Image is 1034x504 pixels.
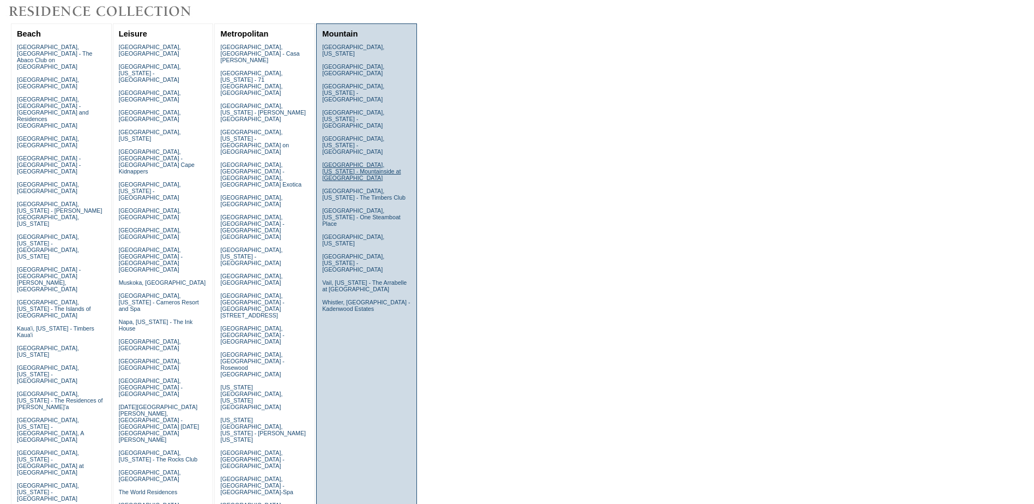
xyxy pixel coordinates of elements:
a: [GEOGRAPHIC_DATA], [US_STATE] - [GEOGRAPHIC_DATA] [322,109,384,129]
a: [GEOGRAPHIC_DATA], [US_STATE] - [GEOGRAPHIC_DATA] [322,83,384,103]
a: [DATE][GEOGRAPHIC_DATA][PERSON_NAME], [GEOGRAPHIC_DATA] - [GEOGRAPHIC_DATA] [DATE][GEOGRAPHIC_DAT... [119,404,199,443]
a: Vail, [US_STATE] - The Arrabelle at [GEOGRAPHIC_DATA] [322,279,407,292]
a: [GEOGRAPHIC_DATA], [GEOGRAPHIC_DATA] [119,89,181,103]
a: Beach [17,29,41,38]
a: [GEOGRAPHIC_DATA], [US_STATE] - [GEOGRAPHIC_DATA] [119,63,181,83]
a: [GEOGRAPHIC_DATA], [GEOGRAPHIC_DATA] - Rosewood [GEOGRAPHIC_DATA] [220,351,284,377]
a: [GEOGRAPHIC_DATA], [GEOGRAPHIC_DATA] [119,358,181,371]
a: [GEOGRAPHIC_DATA], [US_STATE] [322,233,384,247]
a: Leisure [119,29,147,38]
a: [GEOGRAPHIC_DATA], [GEOGRAPHIC_DATA] [119,227,181,240]
a: [US_STATE][GEOGRAPHIC_DATA], [US_STATE][GEOGRAPHIC_DATA] [220,384,282,410]
a: [GEOGRAPHIC_DATA], [US_STATE] - Carneros Resort and Spa [119,292,199,312]
a: [GEOGRAPHIC_DATA], [US_STATE] - [GEOGRAPHIC_DATA] [119,181,181,201]
a: [GEOGRAPHIC_DATA], [GEOGRAPHIC_DATA] - [GEOGRAPHIC_DATA] [119,377,183,397]
a: [GEOGRAPHIC_DATA], [GEOGRAPHIC_DATA] [17,135,79,148]
a: Muskoka, [GEOGRAPHIC_DATA] [119,279,205,286]
a: [GEOGRAPHIC_DATA], [US_STATE] - [GEOGRAPHIC_DATA], [US_STATE] [17,233,79,260]
a: [GEOGRAPHIC_DATA], [GEOGRAPHIC_DATA] [17,76,79,89]
a: [GEOGRAPHIC_DATA], [GEOGRAPHIC_DATA] [119,469,181,482]
a: [GEOGRAPHIC_DATA], [US_STATE] - [GEOGRAPHIC_DATA] [322,253,384,273]
a: Whistler, [GEOGRAPHIC_DATA] - Kadenwood Estates [322,299,410,312]
a: [GEOGRAPHIC_DATA], [US_STATE] [17,345,79,358]
a: [GEOGRAPHIC_DATA], [US_STATE] - [GEOGRAPHIC_DATA] [322,135,384,155]
a: [GEOGRAPHIC_DATA], [GEOGRAPHIC_DATA] - [GEOGRAPHIC_DATA] [GEOGRAPHIC_DATA] [119,247,183,273]
a: [GEOGRAPHIC_DATA], [GEOGRAPHIC_DATA] - [GEOGRAPHIC_DATA] [220,449,284,469]
a: [GEOGRAPHIC_DATA], [US_STATE] - [GEOGRAPHIC_DATA] on [GEOGRAPHIC_DATA] [220,129,289,155]
a: [GEOGRAPHIC_DATA], [US_STATE] - The Timbers Club [322,188,406,201]
a: [GEOGRAPHIC_DATA], [GEOGRAPHIC_DATA] - [GEOGRAPHIC_DATA][STREET_ADDRESS] [220,292,284,319]
a: [GEOGRAPHIC_DATA] - [GEOGRAPHIC_DATA][PERSON_NAME], [GEOGRAPHIC_DATA] [17,266,81,292]
a: [GEOGRAPHIC_DATA], [GEOGRAPHIC_DATA] [119,109,181,122]
a: [GEOGRAPHIC_DATA], [US_STATE] - The Islands of [GEOGRAPHIC_DATA] [17,299,91,319]
a: Napa, [US_STATE] - The Ink House [119,319,193,332]
a: [GEOGRAPHIC_DATA], [US_STATE] [119,129,181,142]
a: [GEOGRAPHIC_DATA], [US_STATE] - Mountainside at [GEOGRAPHIC_DATA] [322,161,401,181]
a: [GEOGRAPHIC_DATA], [GEOGRAPHIC_DATA] - [GEOGRAPHIC_DATA] and Residences [GEOGRAPHIC_DATA] [17,96,89,129]
a: [GEOGRAPHIC_DATA], [GEOGRAPHIC_DATA] [119,338,181,351]
a: [GEOGRAPHIC_DATA], [US_STATE] - 71 [GEOGRAPHIC_DATA], [GEOGRAPHIC_DATA] [220,70,282,96]
a: [GEOGRAPHIC_DATA], [GEOGRAPHIC_DATA] [119,44,181,57]
a: [GEOGRAPHIC_DATA], [US_STATE] - [GEOGRAPHIC_DATA] [17,364,79,384]
a: [GEOGRAPHIC_DATA], [US_STATE] - One Steamboat Place [322,207,401,227]
a: Kaua'i, [US_STATE] - Timbers Kaua'i [17,325,94,338]
a: [GEOGRAPHIC_DATA], [US_STATE] - [PERSON_NAME][GEOGRAPHIC_DATA], [US_STATE] [17,201,102,227]
a: [GEOGRAPHIC_DATA], [GEOGRAPHIC_DATA] [17,181,79,194]
a: [GEOGRAPHIC_DATA], [US_STATE] - [GEOGRAPHIC_DATA], A [GEOGRAPHIC_DATA] [17,417,84,443]
a: [GEOGRAPHIC_DATA], [GEOGRAPHIC_DATA] - Casa [PERSON_NAME] [220,44,299,63]
a: [GEOGRAPHIC_DATA], [GEOGRAPHIC_DATA] - [GEOGRAPHIC_DATA] [220,325,284,345]
a: [GEOGRAPHIC_DATA], [GEOGRAPHIC_DATA] - [GEOGRAPHIC_DATA]-Spa [220,476,293,495]
a: [GEOGRAPHIC_DATA], [GEOGRAPHIC_DATA] - The Abaco Club on [GEOGRAPHIC_DATA] [17,44,93,70]
a: [US_STATE][GEOGRAPHIC_DATA], [US_STATE] - [PERSON_NAME] [US_STATE] [220,417,306,443]
a: [GEOGRAPHIC_DATA], [US_STATE] - The Residences of [PERSON_NAME]'a [17,391,103,410]
a: [GEOGRAPHIC_DATA] - [GEOGRAPHIC_DATA] - [GEOGRAPHIC_DATA] [17,155,81,175]
a: Mountain [322,29,358,38]
a: [GEOGRAPHIC_DATA], [US_STATE] - [GEOGRAPHIC_DATA] [220,247,282,266]
a: [GEOGRAPHIC_DATA], [GEOGRAPHIC_DATA] [220,194,282,207]
a: [GEOGRAPHIC_DATA], [GEOGRAPHIC_DATA] - [GEOGRAPHIC_DATA], [GEOGRAPHIC_DATA] Exotica [220,161,301,188]
a: [GEOGRAPHIC_DATA], [US_STATE] - [PERSON_NAME][GEOGRAPHIC_DATA] [220,103,306,122]
a: [GEOGRAPHIC_DATA], [GEOGRAPHIC_DATA] - [GEOGRAPHIC_DATA] [GEOGRAPHIC_DATA] [220,214,284,240]
a: [GEOGRAPHIC_DATA], [GEOGRAPHIC_DATA] - [GEOGRAPHIC_DATA] Cape Kidnappers [119,148,195,175]
a: [GEOGRAPHIC_DATA], [US_STATE] - The Rocks Club [119,449,198,463]
a: [GEOGRAPHIC_DATA], [US_STATE] - [GEOGRAPHIC_DATA] [17,482,79,502]
a: Metropolitan [220,29,268,38]
a: [GEOGRAPHIC_DATA], [US_STATE] - [GEOGRAPHIC_DATA] at [GEOGRAPHIC_DATA] [17,449,84,476]
a: [GEOGRAPHIC_DATA], [GEOGRAPHIC_DATA] [119,207,181,220]
a: The World Residences [119,489,178,495]
img: Destinations by Exclusive Resorts [5,1,218,22]
a: [GEOGRAPHIC_DATA], [US_STATE] [322,44,384,57]
a: [GEOGRAPHIC_DATA], [GEOGRAPHIC_DATA] [322,63,384,76]
a: [GEOGRAPHIC_DATA], [GEOGRAPHIC_DATA] [220,273,282,286]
